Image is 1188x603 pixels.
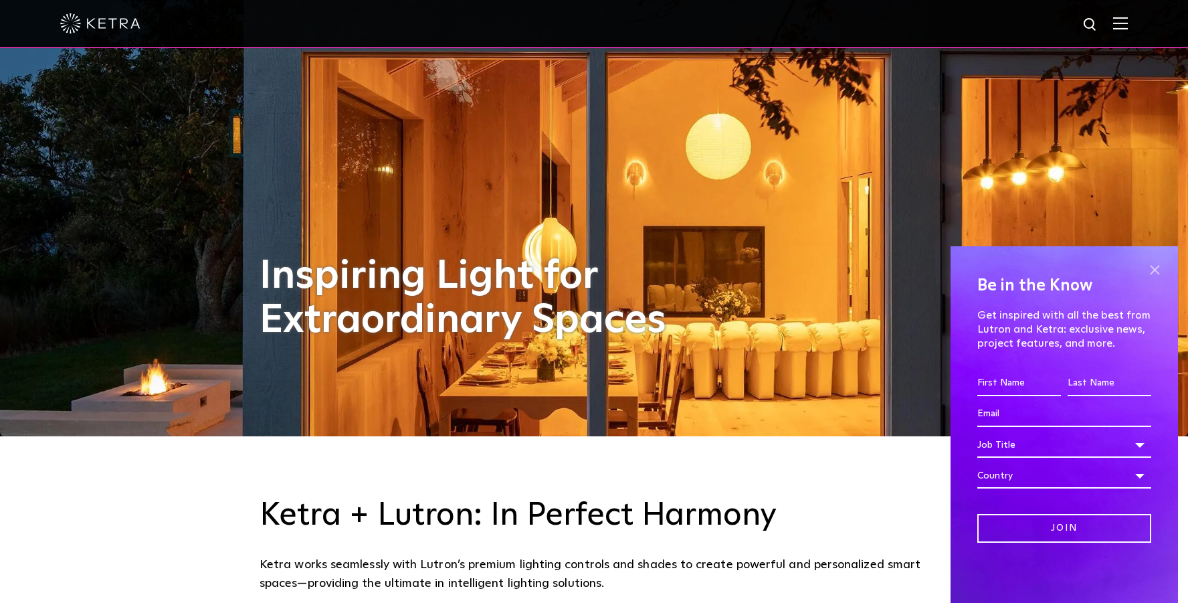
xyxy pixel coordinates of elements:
[1113,17,1128,29] img: Hamburger%20Nav.svg
[1068,371,1151,396] input: Last Name
[60,13,140,33] img: ketra-logo-2019-white
[260,497,928,535] h3: Ketra + Lutron: In Perfect Harmony
[977,402,1151,427] input: Email
[977,273,1151,298] h4: Be in the Know
[977,309,1151,350] p: Get inspired with all the best from Lutron and Ketra: exclusive news, project features, and more.
[977,514,1151,543] input: Join
[260,555,928,594] div: Ketra works seamlessly with Lutron’s premium lighting controls and shades to create powerful and ...
[977,371,1061,396] input: First Name
[260,254,694,343] h1: Inspiring Light for Extraordinary Spaces
[977,463,1151,489] div: Country
[1082,17,1099,33] img: search icon
[977,432,1151,458] div: Job Title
